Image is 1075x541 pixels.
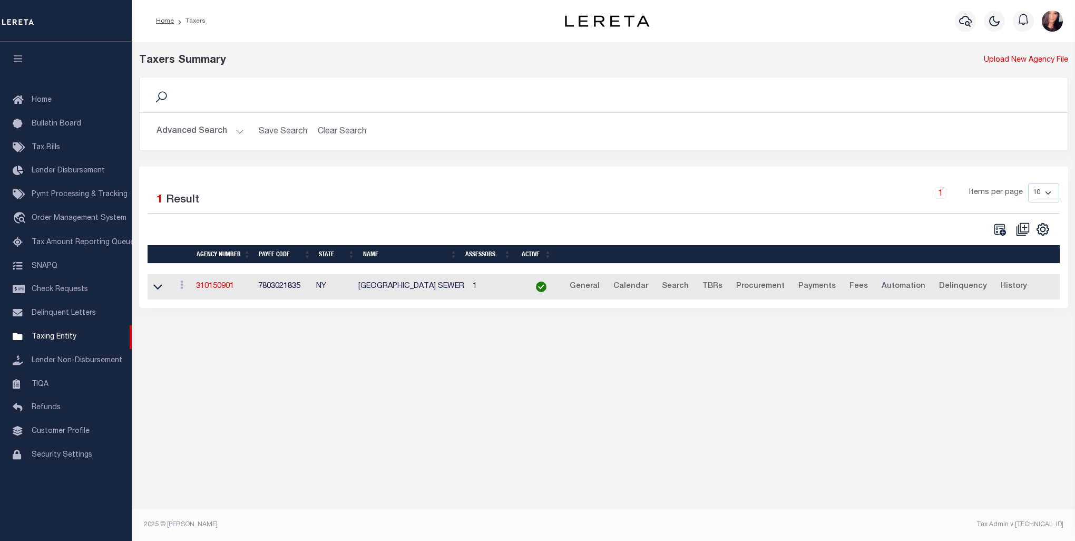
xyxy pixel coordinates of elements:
span: Refunds [32,404,61,411]
a: 1 [935,187,946,199]
span: SNAPQ [32,262,57,269]
span: Bulletin Board [32,120,81,128]
a: TBRs [698,278,727,295]
td: 1 [468,274,521,300]
a: History [996,278,1032,295]
button: Advanced Search [157,121,244,142]
div: 2025 © [PERSON_NAME]. [136,520,604,529]
a: 310150901 [196,283,234,290]
a: Fees [845,278,873,295]
a: Procurement [731,278,789,295]
span: Taxing Entity [32,333,76,341]
button: Clear Search [314,121,371,142]
span: Security Settings [32,451,92,459]
a: Automation [877,278,930,295]
div: Tax Admin v.[TECHNICAL_ID] [611,520,1063,529]
th: Name: activate to sort column ascending [359,245,461,264]
a: Calendar [609,278,653,295]
i: travel_explore [13,212,30,226]
a: Upload New Agency File [984,55,1068,66]
th: Assessors: activate to sort column ascending [461,245,515,264]
button: Save Search [252,121,314,142]
th: Active: activate to sort column ascending [515,245,555,264]
li: Taxers [174,16,206,26]
img: check-icon-green.svg [536,282,546,292]
span: Delinquent Letters [32,310,96,317]
span: Pymt Processing & Tracking [32,191,128,198]
a: General [565,278,604,295]
th: Payee Code: activate to sort column ascending [255,245,315,264]
td: 7803021835 [254,274,312,300]
a: Home [156,18,174,24]
span: Tax Bills [32,144,60,151]
span: Order Management System [32,215,126,222]
span: Tax Amount Reporting Queue [32,239,134,246]
span: Check Requests [32,286,88,293]
span: Lender Non-Disbursement [32,357,122,364]
span: Lender Disbursement [32,167,105,175]
td: NY [312,274,354,300]
td: [GEOGRAPHIC_DATA] SEWER [354,274,468,300]
th: &nbsp; [555,245,1060,264]
span: TIQA [32,380,48,388]
div: Taxers Summary [139,53,832,69]
span: 1 [157,195,163,206]
span: Home [32,96,52,104]
a: Search [657,278,693,295]
span: Items per page [969,187,1023,199]
label: Result [166,192,199,209]
th: State: activate to sort column ascending [315,245,359,264]
img: logo-dark.svg [565,15,649,27]
th: Agency Number: activate to sort column ascending [192,245,255,264]
a: Delinquency [934,278,992,295]
span: Customer Profile [32,428,90,435]
a: Payments [794,278,841,295]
